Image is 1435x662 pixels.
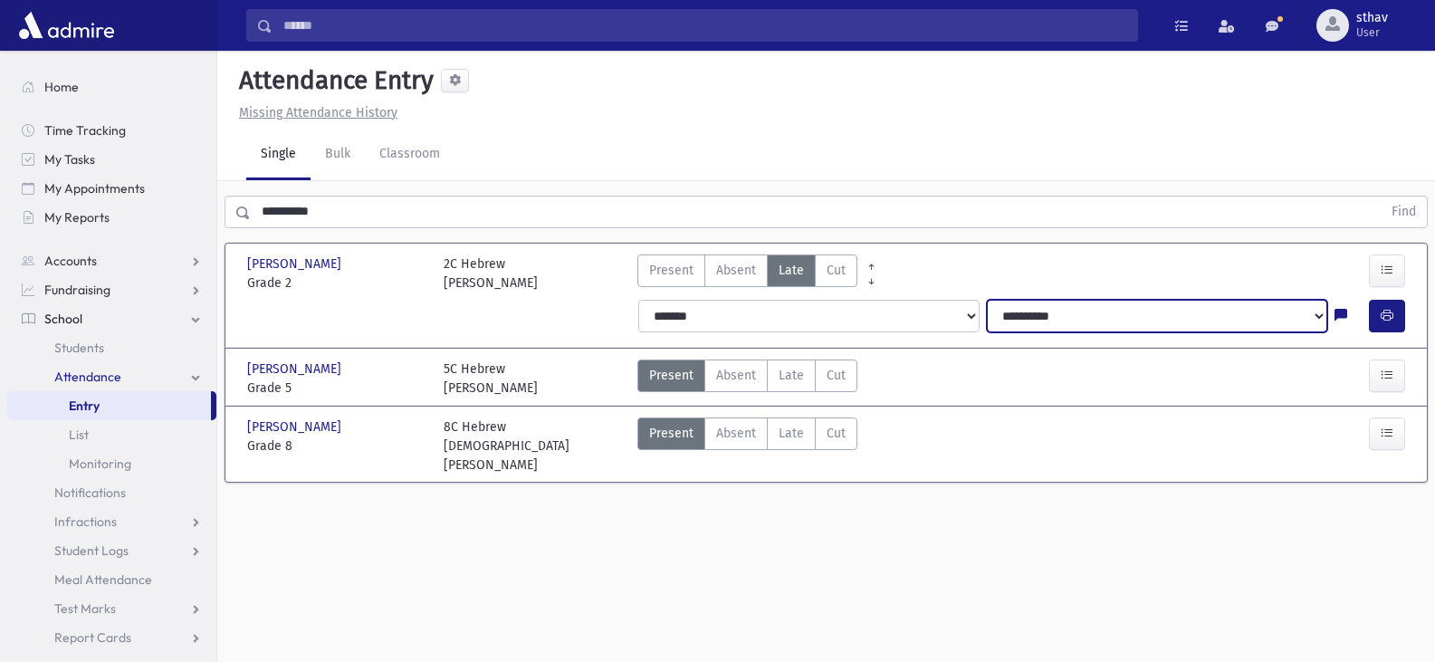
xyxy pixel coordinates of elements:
a: Notifications [7,478,216,507]
a: List [7,420,216,449]
span: My Reports [44,209,110,225]
span: Fundraising [44,282,110,298]
span: Report Cards [54,629,131,646]
a: Bulk [311,130,365,180]
a: Student Logs [7,536,216,565]
a: Fundraising [7,275,216,304]
span: Present [649,261,694,280]
u: Missing Attendance History [239,105,397,120]
a: My Tasks [7,145,216,174]
span: Attendance [54,369,121,385]
span: Home [44,79,79,95]
a: Test Marks [7,594,216,623]
input: Search [273,9,1137,42]
h5: Attendance Entry [232,65,434,96]
a: Entry [7,391,211,420]
a: Missing Attendance History [232,105,397,120]
a: My Reports [7,203,216,232]
span: Late [779,424,804,443]
div: 8C Hebrew [DEMOGRAPHIC_DATA][PERSON_NAME] [444,417,622,475]
span: Accounts [44,253,97,269]
span: My Tasks [44,151,95,168]
a: Time Tracking [7,116,216,145]
div: AttTypes [637,254,857,293]
div: 2C Hebrew [PERSON_NAME] [444,254,538,293]
span: School [44,311,82,327]
a: My Appointments [7,174,216,203]
span: Cut [827,366,846,385]
span: Present [649,424,694,443]
span: Absent [716,261,756,280]
a: School [7,304,216,333]
a: Report Cards [7,623,216,652]
span: Grade 8 [247,437,426,456]
span: Infractions [54,513,117,530]
div: 5C Hebrew [PERSON_NAME] [444,360,538,398]
span: Students [54,340,104,356]
span: Test Marks [54,600,116,617]
div: AttTypes [637,360,857,398]
a: Monitoring [7,449,216,478]
span: Cut [827,424,846,443]
span: My Appointments [44,180,145,197]
span: Absent [716,424,756,443]
span: [PERSON_NAME] [247,360,345,379]
span: [PERSON_NAME] [247,417,345,437]
button: Find [1381,197,1427,227]
a: Infractions [7,507,216,536]
span: [PERSON_NAME] [247,254,345,273]
span: Student Logs [54,542,129,559]
span: List [69,427,89,443]
span: Late [779,261,804,280]
div: AttTypes [637,417,857,475]
span: User [1356,25,1388,40]
a: Students [7,333,216,362]
a: Classroom [365,130,454,180]
a: Meal Attendance [7,565,216,594]
span: Present [649,366,694,385]
span: Monitoring [69,456,131,472]
img: AdmirePro [14,7,119,43]
span: Meal Attendance [54,571,152,588]
a: Home [7,72,216,101]
a: Accounts [7,246,216,275]
span: Late [779,366,804,385]
span: Grade 2 [247,273,426,293]
span: Absent [716,366,756,385]
span: Notifications [54,485,126,501]
span: sthav [1356,11,1388,25]
span: Grade 5 [247,379,426,398]
a: Single [246,130,311,180]
span: Entry [69,398,100,414]
span: Cut [827,261,846,280]
a: Attendance [7,362,216,391]
span: Time Tracking [44,122,126,139]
